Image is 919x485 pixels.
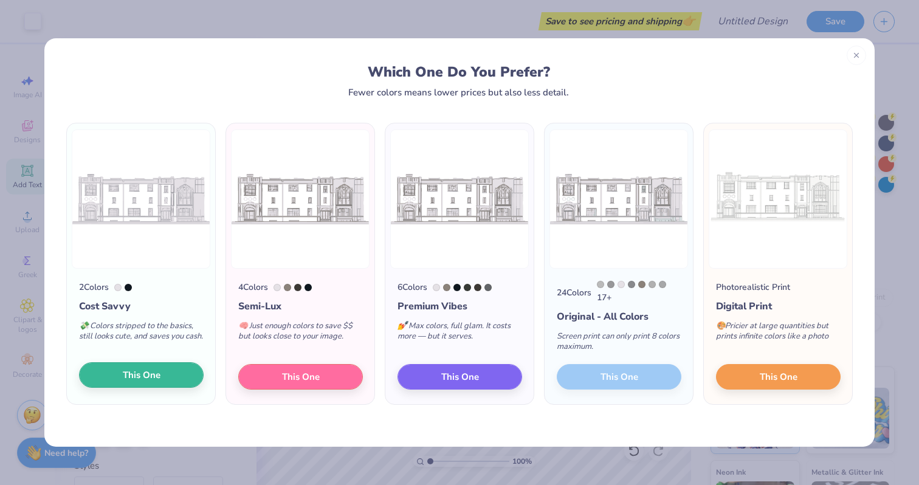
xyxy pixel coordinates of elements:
[79,362,204,388] button: This One
[348,88,569,97] div: Fewer colors means lower prices but also less detail.
[628,281,635,288] div: Cool Gray 8 C
[638,281,645,288] div: 403 C
[474,284,481,291] div: Black 7 C
[557,324,681,364] div: Screen print can only print 8 colors maximum.
[557,286,591,299] div: 24 Colors
[398,314,522,354] div: Max colors, full glam. It costs more — but it serves.
[597,281,681,304] div: 17 +
[464,284,471,291] div: 447 C
[716,320,726,331] span: 🎨
[716,364,841,390] button: This One
[398,364,522,390] button: This One
[443,284,450,291] div: 403 C
[607,281,614,288] div: Cool Gray 7 C
[398,281,427,294] div: 6 Colors
[284,284,291,291] div: 403 C
[398,299,522,314] div: Premium Vibes
[433,284,440,291] div: 663 C
[282,370,320,384] span: This One
[123,368,160,382] span: This One
[238,299,363,314] div: Semi-Lux
[79,320,89,331] span: 💸
[716,299,841,314] div: Digital Print
[78,64,841,80] div: Which One Do You Prefer?
[79,281,109,294] div: 2 Colors
[238,364,363,390] button: This One
[716,314,841,354] div: Pricier at large quantities but prints infinite colors like a photo
[398,320,407,331] span: 💅
[390,129,529,269] img: 6 color option
[238,320,248,331] span: 🧠
[549,129,688,269] img: 24 color option
[125,284,132,291] div: Black 6 C
[649,281,656,288] div: Cool Gray 5 C
[557,309,681,324] div: Original - All Colors
[294,284,301,291] div: Black 7 C
[238,281,268,294] div: 4 Colors
[79,314,204,354] div: Colors stripped to the basics, still looks cute, and saves you cash.
[659,281,666,288] div: Cool Gray 6 C
[484,284,492,291] div: Cool Gray 10 C
[597,281,604,288] div: Cool Gray 4 C
[441,370,479,384] span: This One
[114,284,122,291] div: 663 C
[305,284,312,291] div: Black 6 C
[618,281,625,288] div: 663 C
[716,281,790,294] div: Photorealistic Print
[231,129,370,269] img: 4 color option
[79,299,204,314] div: Cost Savvy
[72,129,210,269] img: 2 color option
[760,370,797,384] span: This One
[274,284,281,291] div: 663 C
[709,129,847,269] img: Photorealistic preview
[238,314,363,354] div: Just enough colors to save $$ but looks close to your image.
[453,284,461,291] div: Black 6 C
